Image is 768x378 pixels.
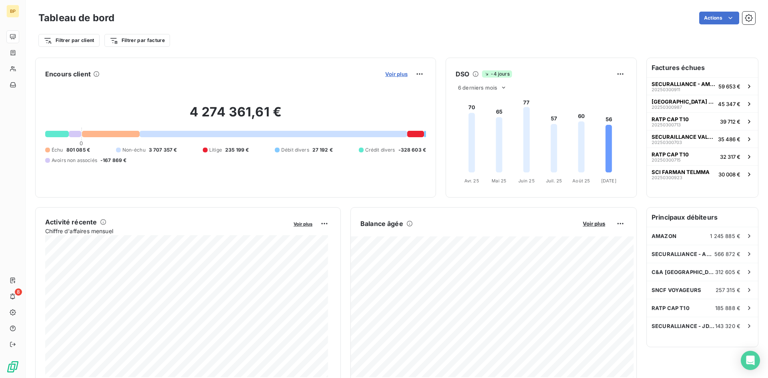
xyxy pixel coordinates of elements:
[647,112,758,130] button: RATP CAP T102025030071339 712 €
[652,151,689,158] span: RATP CAP T10
[100,157,127,164] span: -167 869 €
[652,169,710,175] span: SCI FARMAN TELMMA
[652,134,715,140] span: SECURAILLANCE VALEO
[720,118,740,125] span: 39 712 €
[652,323,715,329] span: SECURALLIANCE - JD SPORTS
[360,219,403,228] h6: Balance âgée
[398,146,426,154] span: -328 603 €
[225,146,249,154] span: 235 199 €
[580,220,608,227] button: Voir plus
[718,136,740,142] span: 35 486 €
[715,305,740,311] span: 185 888 €
[365,146,395,154] span: Crédit divers
[464,178,479,184] tspan: Avr. 25
[66,146,90,154] span: 801 085 €
[710,233,740,239] span: 1 245 885 €
[122,146,146,154] span: Non-échu
[715,323,740,329] span: 143 320 €
[149,146,177,154] span: 3 707 357 €
[720,154,740,160] span: 32 317 €
[647,95,758,112] button: [GEOGRAPHIC_DATA] [GEOGRAPHIC_DATA]2025030098745 347 €
[572,178,590,184] tspan: Août 25
[482,70,512,78] span: -4 jours
[652,269,715,275] span: C&A [GEOGRAPHIC_DATA]
[601,178,616,184] tspan: [DATE]
[652,98,715,105] span: [GEOGRAPHIC_DATA] [GEOGRAPHIC_DATA]
[6,5,19,18] div: BP
[715,269,740,275] span: 312 605 €
[718,101,740,107] span: 45 347 €
[652,158,681,162] span: 20250300715
[652,105,682,110] span: 20250300987
[45,227,288,235] span: Chiffre d'affaires mensuel
[52,157,97,164] span: Avoirs non associés
[492,178,506,184] tspan: Mai 25
[38,11,114,25] h3: Tableau de bord
[45,69,91,79] h6: Encours client
[456,69,469,79] h6: DSO
[385,71,408,77] span: Voir plus
[583,220,605,227] span: Voir plus
[647,58,758,77] h6: Factures échues
[291,220,315,227] button: Voir plus
[52,146,63,154] span: Échu
[312,146,333,154] span: 27 192 €
[15,288,22,296] span: 8
[294,221,312,227] span: Voir plus
[652,140,682,145] span: 20250300703
[652,233,676,239] span: AMAZON
[652,305,690,311] span: RATP CAP T10
[647,208,758,227] h6: Principaux débiteurs
[546,178,562,184] tspan: Juil. 25
[718,171,740,178] span: 30 008 €
[647,130,758,148] button: SECURAILLANCE VALEO2025030070335 486 €
[458,84,497,91] span: 6 derniers mois
[652,87,680,92] span: 20250300911
[209,146,222,154] span: Litige
[647,148,758,165] button: RATP CAP T102025030071532 317 €
[699,12,739,24] button: Actions
[45,217,97,227] h6: Activité récente
[652,81,715,87] span: SECURALLIANCE - AMAZON
[647,77,758,95] button: SECURALLIANCE - AMAZON2025030091159 653 €
[652,116,689,122] span: RATP CAP T10
[647,165,758,183] button: SCI FARMAN TELMMA2025030092330 008 €
[652,122,681,127] span: 20250300713
[45,104,426,128] h2: 4 274 361,61 €
[518,178,535,184] tspan: Juin 25
[718,83,740,90] span: 59 653 €
[104,34,170,47] button: Filtrer par facture
[652,287,701,293] span: SNCF VOYAGEURS
[281,146,309,154] span: Débit divers
[38,34,100,47] button: Filtrer par client
[652,175,682,180] span: 20250300923
[714,251,740,257] span: 566 872 €
[716,287,740,293] span: 257 315 €
[652,251,714,257] span: SECURALLIANCE - AMAZON
[6,360,19,373] img: Logo LeanPay
[80,140,83,146] span: 0
[741,351,760,370] div: Open Intercom Messenger
[383,70,410,78] button: Voir plus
